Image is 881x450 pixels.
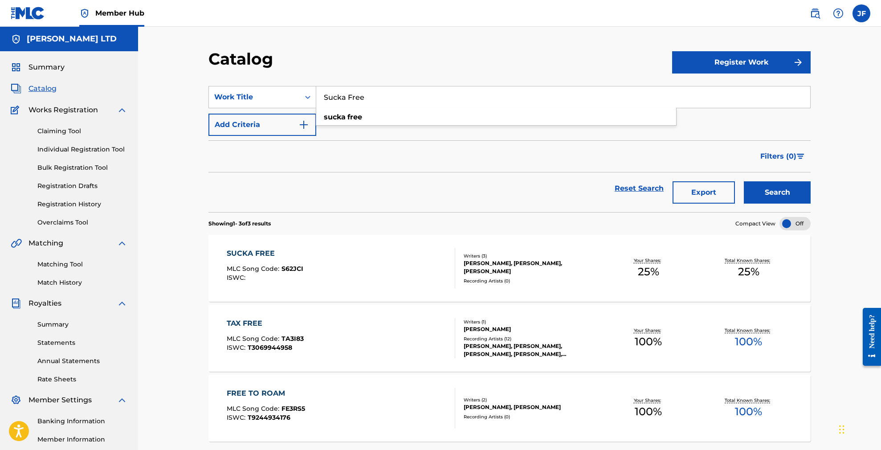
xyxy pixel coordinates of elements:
[11,62,21,73] img: Summary
[37,417,127,426] a: Banking Information
[464,325,598,333] div: [PERSON_NAME]
[797,154,804,159] img: filter
[673,181,735,204] button: Export
[281,405,305,413] span: FE3RS5
[634,257,663,264] p: Your Shares:
[37,127,127,136] a: Claiming Tool
[117,238,127,249] img: expand
[117,298,127,309] img: expand
[37,163,127,172] a: Bulk Registration Tool
[29,238,63,249] span: Matching
[37,278,127,287] a: Match History
[298,119,309,130] img: 9d2ae6d4665cec9f34b9.svg
[464,319,598,325] div: Writers ( 1 )
[227,344,248,352] span: ISWC :
[281,335,304,343] span: TA3I83
[810,8,820,19] img: search
[11,34,21,45] img: Accounts
[208,305,811,372] a: TAX FREEMLC Song Code:TA3I83ISWC:T3069944958Writers (1)[PERSON_NAME]Recording Artists (12)[PERSON...
[638,264,659,280] span: 25 %
[11,105,22,115] img: Works Registration
[37,181,127,191] a: Registration Drafts
[856,299,881,375] iframe: Resource Center
[281,265,303,273] span: S62JCI
[11,298,21,309] img: Royalties
[464,397,598,403] div: Writers ( 2 )
[725,327,772,334] p: Total Known Shares:
[29,62,65,73] span: Summary
[464,335,598,342] div: Recording Artists ( 12 )
[755,145,811,168] button: Filters (0)
[635,334,662,350] span: 100 %
[11,62,65,73] a: SummarySummary
[248,413,290,421] span: T9244934176
[464,342,598,358] div: [PERSON_NAME], [PERSON_NAME], [PERSON_NAME], [PERSON_NAME], [PERSON_NAME]
[829,4,847,22] div: Help
[347,113,362,121] strong: free
[227,405,281,413] span: MLC Song Code :
[208,86,811,212] form: Search Form
[227,265,281,273] span: MLC Song Code :
[37,145,127,154] a: Individual Registration Tool
[738,264,759,280] span: 25 %
[117,395,127,405] img: expand
[29,395,92,405] span: Member Settings
[208,114,316,136] button: Add Criteria
[725,397,772,404] p: Total Known Shares:
[324,113,346,121] strong: sucka
[208,375,811,442] a: FREE TO ROAMMLC Song Code:FE3RS5ISWC:T9244934176Writers (2)[PERSON_NAME], [PERSON_NAME]Recording ...
[79,8,90,19] img: Top Rightsholder
[760,151,796,162] span: Filters ( 0 )
[464,278,598,284] div: Recording Artists ( 0 )
[37,356,127,366] a: Annual Statements
[227,318,304,329] div: TAX FREE
[227,413,248,421] span: ISWC :
[464,253,598,259] div: Writers ( 3 )
[95,8,144,18] span: Member Hub
[37,218,127,227] a: Overclaims Tool
[735,404,762,420] span: 100 %
[11,83,21,94] img: Catalog
[610,179,668,198] a: Reset Search
[214,92,294,102] div: Work Title
[37,375,127,384] a: Rate Sheets
[735,220,775,228] span: Compact View
[117,105,127,115] img: expand
[208,220,271,228] p: Showing 1 - 3 of 3 results
[37,435,127,444] a: Member Information
[839,416,844,443] div: Drag
[37,260,127,269] a: Matching Tool
[464,259,598,275] div: [PERSON_NAME], [PERSON_NAME], [PERSON_NAME]
[37,338,127,348] a: Statements
[208,235,811,302] a: SUCKA FREEMLC Song Code:S62JCIISWC:Writers (3)[PERSON_NAME], [PERSON_NAME], [PERSON_NAME]Recordin...
[11,238,22,249] img: Matching
[735,334,762,350] span: 100 %
[635,404,662,420] span: 100 %
[227,248,303,259] div: SUCKA FREE
[37,320,127,329] a: Summary
[672,51,811,74] button: Register Work
[634,327,663,334] p: Your Shares:
[29,83,57,94] span: Catalog
[725,257,772,264] p: Total Known Shares:
[793,57,804,68] img: f7272a7cc735f4ea7f67.svg
[464,403,598,411] div: [PERSON_NAME], [PERSON_NAME]
[744,181,811,204] button: Search
[29,105,98,115] span: Works Registration
[634,397,663,404] p: Your Shares:
[227,335,281,343] span: MLC Song Code :
[29,298,61,309] span: Royalties
[836,407,881,450] iframe: Chat Widget
[11,83,57,94] a: CatalogCatalog
[11,7,45,20] img: MLC Logo
[806,4,824,22] a: Public Search
[464,413,598,420] div: Recording Artists ( 0 )
[27,34,117,44] h5: DE WOLFE LTD
[11,395,21,405] img: Member Settings
[208,49,277,69] h2: Catalog
[227,274,248,282] span: ISWC :
[248,344,292,352] span: T3069944958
